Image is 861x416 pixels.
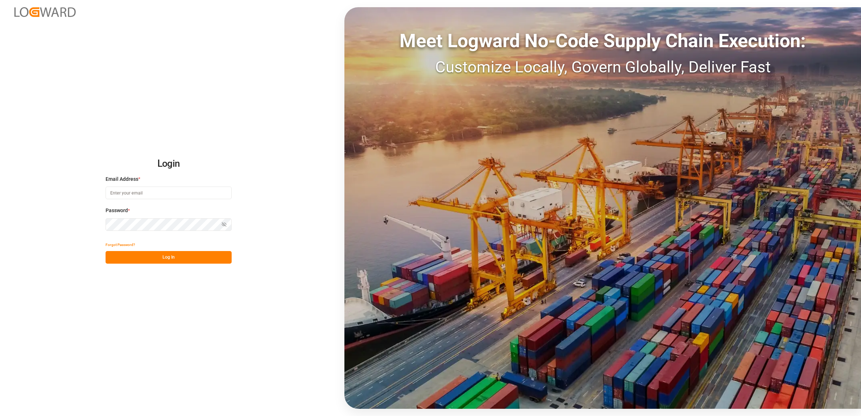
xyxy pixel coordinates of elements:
input: Enter your email [106,187,232,199]
span: Email Address [106,175,138,183]
span: Password [106,207,128,214]
button: Forgot Password? [106,238,135,251]
img: Logward_new_orange.png [14,7,76,17]
div: Meet Logward No-Code Supply Chain Execution: [344,27,861,55]
button: Log In [106,251,232,264]
h2: Login [106,152,232,175]
div: Customize Locally, Govern Globally, Deliver Fast [344,55,861,79]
